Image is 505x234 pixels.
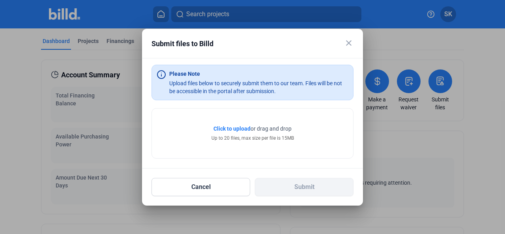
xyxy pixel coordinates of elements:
[169,70,200,78] div: Please Note
[213,125,251,132] span: Click to upload
[255,178,353,196] button: Submit
[251,125,292,133] span: or drag and drop
[344,38,353,48] mat-icon: close
[151,178,250,196] button: Cancel
[211,135,294,142] div: Up to 20 files, max size per file is 15MB
[151,38,334,49] div: Submit files to Billd
[169,79,348,95] div: Upload files below to securely submit them to our team. Files will be not be accessible in the po...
